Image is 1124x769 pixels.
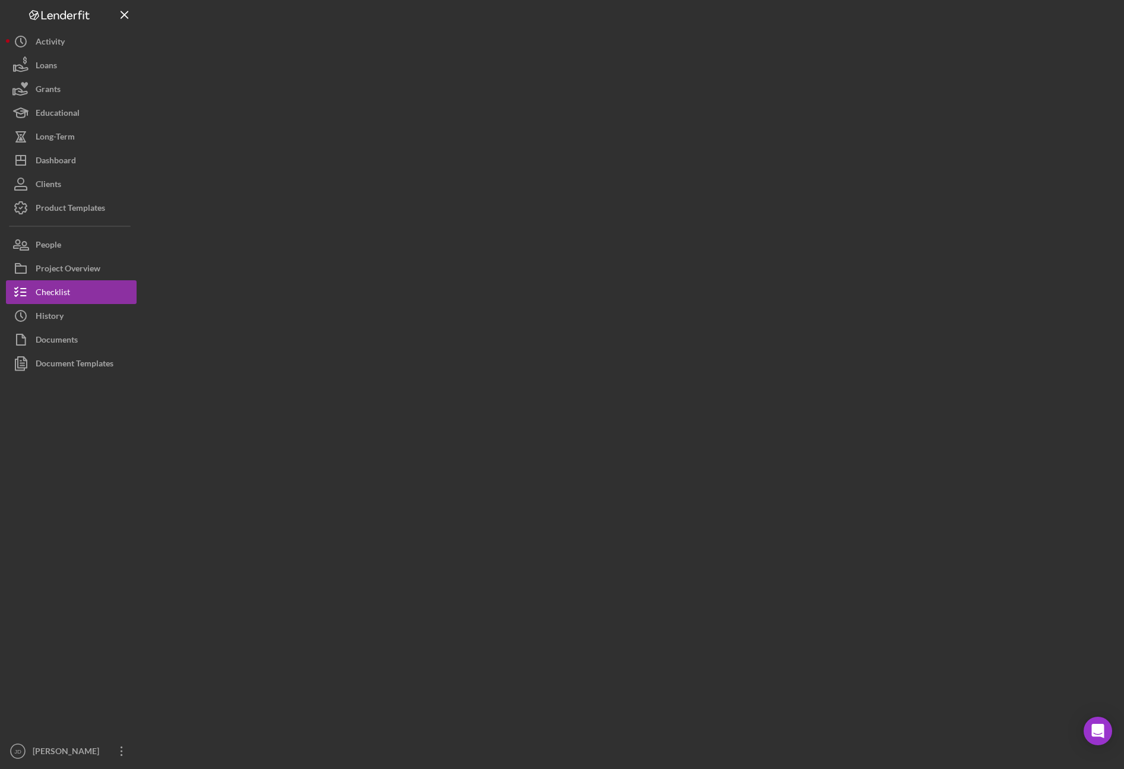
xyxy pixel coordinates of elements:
[6,328,137,352] button: Documents
[36,196,105,223] div: Product Templates
[6,233,137,257] button: People
[36,280,70,307] div: Checklist
[36,352,113,378] div: Document Templates
[6,280,137,304] button: Checklist
[14,748,21,755] text: JD
[6,125,137,148] button: Long-Term
[30,739,107,766] div: [PERSON_NAME]
[6,196,137,220] button: Product Templates
[36,172,61,199] div: Clients
[6,172,137,196] button: Clients
[1084,717,1112,745] div: Open Intercom Messenger
[6,101,137,125] button: Educational
[36,101,80,128] div: Educational
[6,30,137,53] button: Activity
[36,233,61,260] div: People
[36,148,76,175] div: Dashboard
[36,304,64,331] div: History
[36,257,100,283] div: Project Overview
[36,30,65,56] div: Activity
[6,304,137,328] button: History
[36,125,75,151] div: Long-Term
[6,352,137,375] button: Document Templates
[6,739,137,763] button: JD[PERSON_NAME]
[6,77,137,101] button: Grants
[36,77,61,104] div: Grants
[6,148,137,172] button: Dashboard
[36,328,78,355] div: Documents
[6,257,137,280] button: Project Overview
[6,53,137,77] button: Loans
[36,53,57,80] div: Loans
